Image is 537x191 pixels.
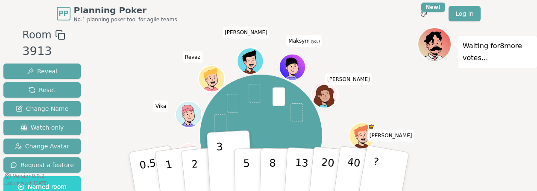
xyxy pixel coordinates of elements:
[3,82,81,98] button: Reset
[27,67,57,75] span: Reveal
[13,173,45,179] span: Version 0.9.2
[463,40,533,64] p: Waiting for 8 more votes...
[3,120,81,135] button: Watch only
[223,26,270,38] span: Click to change your name
[367,130,414,142] span: Click to change your name
[153,100,168,112] span: Click to change your name
[449,6,480,21] a: Log in
[416,6,431,21] button: New!
[3,157,81,173] button: Request a feature
[16,104,68,113] span: Change Name
[286,35,322,47] span: Click to change your name
[4,181,48,185] span: Last updated: [DATE]
[4,173,45,179] button: Version0.9.2
[421,3,446,12] div: New!
[310,40,320,43] span: (you)
[3,101,81,116] button: Change Name
[3,64,81,79] button: Reveal
[325,73,372,85] span: Click to change your name
[280,55,305,79] button: Click to change your avatar
[57,4,177,23] a: PPPlanning PokerNo.1 planning poker tool for agile teams
[10,161,74,169] span: Request a feature
[3,139,81,154] button: Change Avatar
[368,123,374,130] span: Ira is the host
[22,27,51,43] span: Room
[216,141,225,187] p: 3
[59,9,68,19] span: PP
[15,142,70,150] span: Change Avatar
[74,16,177,23] span: No.1 planning poker tool for agile teams
[22,43,65,60] div: 3913
[74,4,177,16] span: Planning Poker
[21,123,64,132] span: Watch only
[29,86,56,94] span: Reset
[183,51,202,63] span: Click to change your name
